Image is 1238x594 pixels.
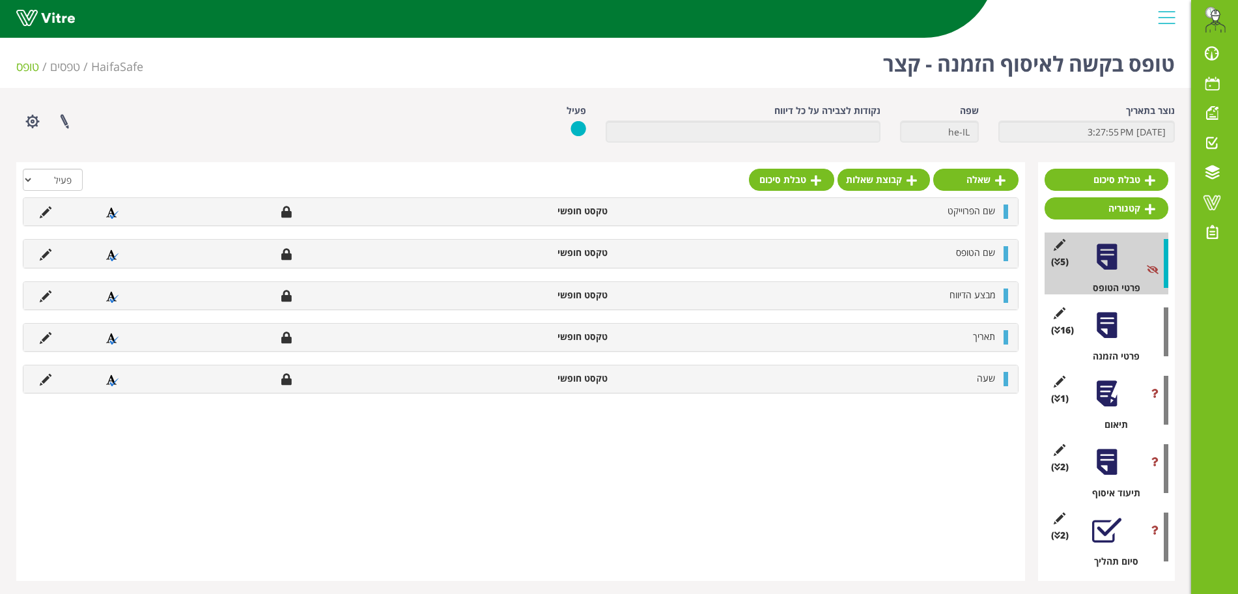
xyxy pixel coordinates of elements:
a: טפסים [50,59,80,74]
li: טקסט חופשי [469,372,614,385]
span: תאריך [973,330,995,343]
span: שם הטופס [956,246,995,259]
span: (1 ) [1051,392,1069,405]
div: פרטי הזמנה [1054,350,1168,363]
label: שפה [960,104,979,117]
span: שעה [977,372,995,384]
div: סיום תהליך [1054,555,1168,568]
span: (16 ) [1051,324,1074,337]
img: da32df7d-b9e3-429d-8c5c-2e32c797c474.png [1202,7,1228,33]
a: שאלה [933,169,1019,191]
h1: טופס בקשה לאיסוף הזמנה - קצר [883,33,1175,88]
span: (2 ) [1051,460,1069,474]
div: פרטי הטופס [1054,281,1168,294]
a: קבוצת שאלות [837,169,930,191]
span: (2 ) [1051,529,1069,542]
a: טבלת סיכום [749,169,834,191]
div: תיעוד איסוף [1054,487,1168,500]
div: תיאום [1054,418,1168,431]
span: (5 ) [1051,255,1069,268]
span: 151 [91,59,143,74]
li: טקסט חופשי [469,205,614,218]
a: קטגוריה [1045,197,1168,219]
span: שם הפרוייקט [948,205,995,217]
label: פעיל [567,104,586,117]
li: טקסט חופשי [469,246,614,259]
label: נקודות לצבירה על כל דיווח [774,104,880,117]
li: טקסט חופשי [469,330,614,343]
span: מבצע הדיווח [950,289,995,301]
a: טבלת סיכום [1045,169,1168,191]
img: yes [570,120,586,137]
li: טקסט חופשי [469,289,614,302]
label: נוצר בתאריך [1126,104,1175,117]
li: טופס [16,59,50,76]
